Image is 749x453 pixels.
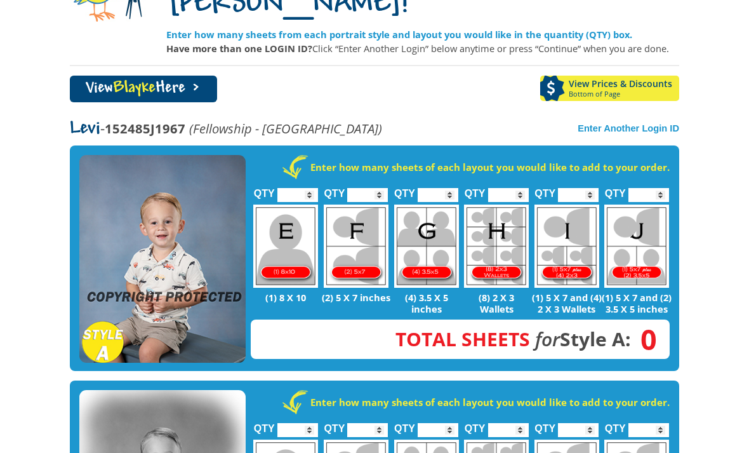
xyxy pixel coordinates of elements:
[394,205,459,288] img: G
[394,174,415,205] label: QTY
[604,205,669,288] img: J
[324,409,345,440] label: QTY
[70,121,382,136] p: -
[534,174,555,205] label: QTY
[105,119,185,137] strong: 152485J1967
[166,28,632,41] strong: Enter how many sheets from each portrait style and layout you would like in the quantity (QTY) box.
[70,76,217,102] a: ViewBlaykeHere >
[253,205,318,288] img: E
[605,409,626,440] label: QTY
[251,292,321,303] p: (1) 8 X 10
[394,409,415,440] label: QTY
[166,42,312,55] strong: Have more than one LOGIN ID?
[321,292,392,303] p: (2) 5 X 7 inches
[465,174,486,205] label: QTY
[254,174,275,205] label: QTY
[602,292,672,314] p: (1) 5 X 7 and (2) 3.5 X 5 inches
[324,174,345,205] label: QTY
[534,409,555,440] label: QTY
[464,205,529,288] img: H
[324,205,388,288] img: F
[310,161,670,173] strong: Enter how many sheets of each layout you would like to add to your order.
[70,119,100,139] span: Levi
[395,326,631,352] strong: Style A:
[395,326,530,352] span: Total Sheets
[79,155,246,363] img: STYLE A
[535,326,560,352] em: for
[465,409,486,440] label: QTY
[534,205,599,288] img: I
[605,174,626,205] label: QTY
[540,76,679,101] a: View Prices & DiscountsBottom of Page
[631,332,657,346] span: 0
[310,396,670,409] strong: Enter how many sheets of each layout you would like to add to your order.
[189,119,382,137] em: (Fellowship - [GEOGRAPHIC_DATA])
[578,123,679,133] a: Enter Another Login ID
[569,90,679,98] span: Bottom of Page
[113,80,156,97] span: Blayke
[254,409,275,440] label: QTY
[391,292,461,314] p: (4) 3.5 X 5 inches
[461,292,532,314] p: (8) 2 X 3 Wallets
[166,41,679,55] p: Click “Enter Another Login” below anytime or press “Continue” when you are done.
[531,292,602,314] p: (1) 5 X 7 and (4) 2 X 3 Wallets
